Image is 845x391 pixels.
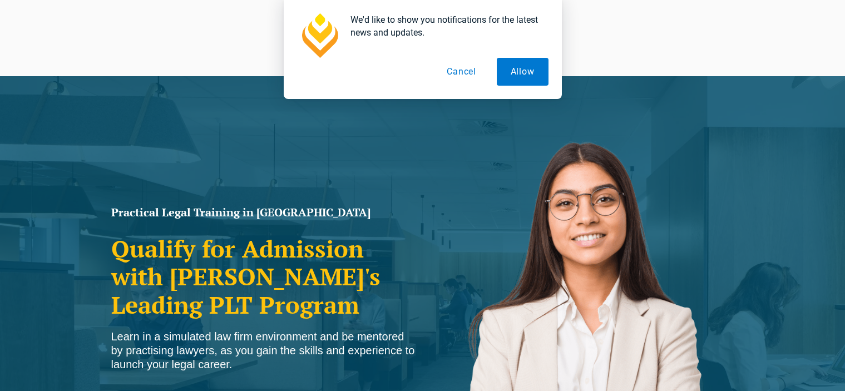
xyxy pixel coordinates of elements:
[297,13,342,58] img: notification icon
[111,235,417,319] h2: Qualify for Admission with [PERSON_NAME]'s Leading PLT Program
[111,330,417,372] div: Learn in a simulated law firm environment and be mentored by practising lawyers, as you gain the ...
[342,13,548,39] div: We'd like to show you notifications for the latest news and updates.
[433,58,490,86] button: Cancel
[497,58,548,86] button: Allow
[111,207,417,218] h1: Practical Legal Training in [GEOGRAPHIC_DATA]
